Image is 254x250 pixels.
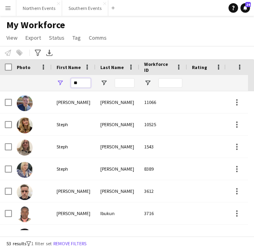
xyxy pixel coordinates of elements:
span: First Name [57,64,81,70]
div: [PERSON_NAME] [96,136,139,158]
img: Stephan Ibukun [17,206,33,222]
img: Steph Thorpe [17,162,33,178]
app-action-btn: Advanced filters [33,48,43,58]
span: Status [49,34,64,41]
div: [PERSON_NAME] [96,113,139,135]
img: Steph ellison [17,117,33,133]
div: [PERSON_NAME] [52,202,96,224]
img: Steph Peters [17,140,33,156]
div: 11066 [139,91,187,113]
span: 1 filter set [31,240,52,246]
div: 3612 [139,180,187,202]
button: Open Filter Menu [57,79,64,87]
span: 24 [245,2,251,7]
img: Stephane Marcel [17,229,33,244]
span: View [6,34,18,41]
a: Tag [69,33,84,43]
div: [PERSON_NAME] [52,180,96,202]
input: Workforce ID Filter Input [158,78,182,88]
div: Steph [52,136,96,158]
div: [PERSON_NAME] [96,225,139,246]
input: Last Name Filter Input [115,78,135,88]
a: Status [46,33,68,43]
div: [PERSON_NAME] [96,158,139,180]
img: Stepehen Hardy [17,95,33,111]
div: Stephane [52,225,96,246]
div: Steph [52,158,96,180]
button: Open Filter Menu [100,79,107,87]
a: View [3,33,21,43]
div: Steph [52,113,96,135]
span: Rating [192,64,207,70]
img: stephan Harris [17,184,33,200]
button: Open Filter Menu [144,79,151,87]
div: 6434 [139,225,187,246]
span: Export [25,34,41,41]
a: Export [22,33,44,43]
span: Tag [72,34,81,41]
a: Comms [86,33,110,43]
div: Ibukun [96,202,139,224]
div: 3716 [139,202,187,224]
span: Comms [89,34,107,41]
button: Northern Events [16,0,62,16]
input: First Name Filter Input [71,78,91,88]
button: Southern Events [62,0,108,16]
div: 8389 [139,158,187,180]
div: [PERSON_NAME] [52,91,96,113]
div: [PERSON_NAME] [96,180,139,202]
span: Photo [17,64,30,70]
span: Workforce ID [144,61,173,73]
span: Last Name [100,64,124,70]
div: 10525 [139,113,187,135]
app-action-btn: Export XLSX [45,48,54,58]
span: My Workforce [6,19,65,31]
div: [PERSON_NAME] [96,91,139,113]
button: Remove filters [52,239,88,248]
div: 1543 [139,136,187,158]
a: 24 [240,3,250,13]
